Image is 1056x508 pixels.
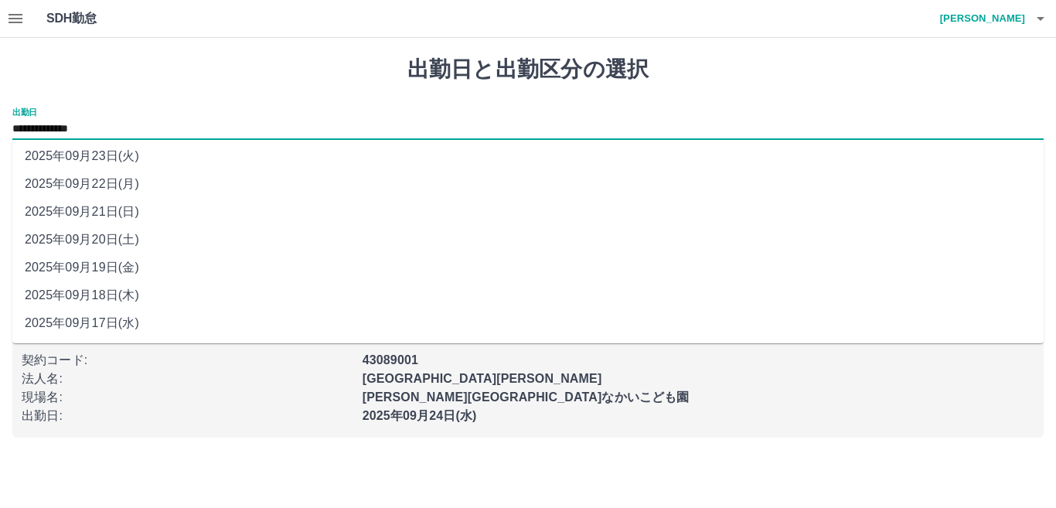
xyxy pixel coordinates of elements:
b: [PERSON_NAME][GEOGRAPHIC_DATA]なかいこども園 [363,390,690,404]
li: 2025年09月21日(日) [12,198,1044,226]
li: 2025年09月17日(水) [12,309,1044,337]
label: 出勤日 [12,106,37,118]
li: 2025年09月20日(土) [12,226,1044,254]
li: 2025年09月22日(月) [12,170,1044,198]
p: 法人名 : [22,370,353,388]
b: [GEOGRAPHIC_DATA][PERSON_NAME] [363,372,602,385]
li: 2025年09月19日(金) [12,254,1044,281]
p: 契約コード : [22,351,353,370]
b: 43089001 [363,353,418,367]
p: 出勤日 : [22,407,353,425]
li: 2025年09月23日(火) [12,142,1044,170]
p: 現場名 : [22,388,353,407]
h1: 出勤日と出勤区分の選択 [12,56,1044,83]
li: 2025年09月18日(木) [12,281,1044,309]
b: 2025年09月24日(水) [363,409,477,422]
